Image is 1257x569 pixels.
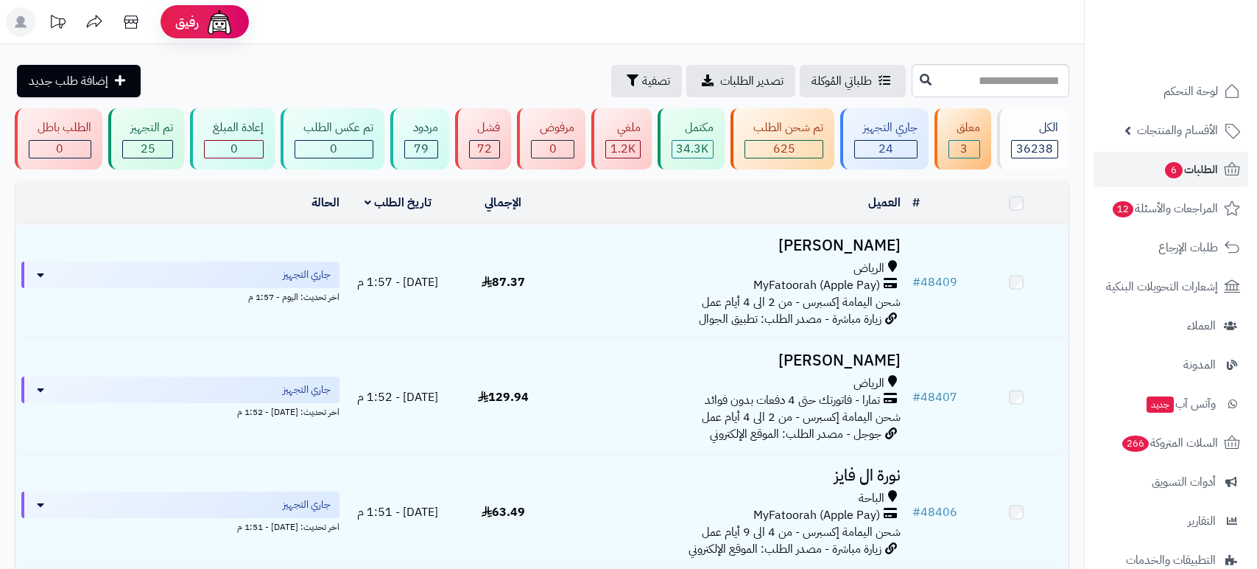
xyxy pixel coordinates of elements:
[485,194,521,212] a: الإجمالي
[21,403,339,419] div: اخر تحديث: [DATE] - 1:52 م
[562,352,901,369] h3: [PERSON_NAME]
[588,108,655,170] a: ملغي 1.2K
[837,108,932,170] a: جاري التجهيز 24
[549,140,557,158] span: 0
[477,140,492,158] span: 72
[655,108,728,170] a: مكتمل 34.3K
[414,140,429,158] span: 79
[605,119,641,136] div: ملغي
[879,140,893,158] span: 24
[811,72,872,90] span: طلباتي المُوكلة
[1094,269,1248,304] a: إشعارات التحويلات البنكية
[859,490,884,507] span: الباحة
[56,140,63,158] span: 0
[1094,308,1248,343] a: العملاء
[1137,120,1218,141] span: الأقسام والمنتجات
[1152,472,1216,492] span: أدوات التسويق
[689,540,881,558] span: زيارة مباشرة - مصدر الطلب: الموقع الإلكتروني
[1106,276,1218,297] span: إشعارات التحويلات البنكية
[122,119,174,136] div: تم التجهيز
[912,273,920,291] span: #
[405,141,437,158] div: 79
[562,467,901,484] h3: نورة ال فايز
[1158,237,1218,258] span: طلبات الإرجاع
[611,65,682,97] button: تصفية
[175,13,199,31] span: رفيق
[562,237,901,254] h3: [PERSON_NAME]
[295,119,373,136] div: تم عكس الطلب
[853,375,884,392] span: الرياض
[283,498,331,512] span: جاري التجهيز
[702,523,901,541] span: شحن اليمامة إكسبرس - من 4 الى 9 أيام عمل
[311,194,339,212] a: الحالة
[478,388,529,406] span: 129.94
[949,141,980,158] div: 3
[745,141,823,158] div: 625
[1094,386,1248,422] a: وآتس آبجديد
[773,140,795,158] span: 625
[912,388,957,406] a: #48407
[1187,315,1216,336] span: العملاء
[728,108,837,170] a: تم شحن الطلب 625
[800,65,906,97] a: طلباتي المُوكلة
[29,141,91,158] div: 0
[854,119,918,136] div: جاري التجهيز
[105,108,188,170] a: تم التجهيز 25
[205,141,263,158] div: 0
[1165,162,1183,178] span: 6
[404,119,438,136] div: مردود
[1094,191,1248,226] a: المراجعات والأسئلة12
[868,194,901,212] a: العميل
[994,108,1072,170] a: الكل36238
[531,119,574,136] div: مرفوض
[1157,40,1243,71] img: logo-2.png
[855,141,917,158] div: 24
[230,140,238,158] span: 0
[948,119,981,136] div: معلق
[387,108,452,170] a: مردود 79
[699,310,881,328] span: زيارة مباشرة - مصدر الطلب: تطبيق الجوال
[702,408,901,426] span: شحن اليمامة إكسبرس - من 2 الى 4 أيام عمل
[1121,433,1218,453] span: السلات المتروكة
[960,140,968,158] span: 3
[123,141,173,158] div: 25
[1094,425,1248,461] a: السلات المتروكة266
[357,388,438,406] span: [DATE] - 1:52 م
[753,277,880,294] span: MyFatoorah (Apple Pay)
[1145,394,1216,414] span: وآتس آب
[482,273,525,291] span: 87.37
[753,507,880,524] span: MyFatoorah (Apple Pay)
[1183,355,1216,375] span: المدونة
[21,288,339,304] div: اخر تحديث: اليوم - 1:57 م
[39,7,76,41] a: تحديثات المنصة
[1122,436,1149,452] span: 266
[365,194,432,212] a: تاريخ الطلب
[720,72,784,90] span: تصدير الطلبات
[482,503,525,521] span: 63.49
[283,383,331,397] span: جاري التجهيز
[1016,140,1053,158] span: 36238
[1011,119,1058,136] div: الكل
[606,141,640,158] div: 1159
[1094,503,1248,539] a: التقارير
[1188,511,1216,531] span: التقارير
[1094,74,1248,109] a: لوحة التحكم
[21,518,339,534] div: اخر تحديث: [DATE] - 1:51 م
[932,108,995,170] a: معلق 3
[1094,230,1248,265] a: طلبات الإرجاع
[610,140,635,158] span: 1.2K
[295,141,373,158] div: 0
[912,503,920,521] span: #
[672,141,714,158] div: 34251
[278,108,387,170] a: تم عكس الطلب 0
[912,503,957,521] a: #48406
[452,108,515,170] a: فشل 72
[204,119,264,136] div: إعادة المبلغ
[283,268,331,282] span: جاري التجهيز
[686,65,795,97] a: تصدير الطلبات
[330,140,337,158] span: 0
[205,7,234,37] img: ai-face.png
[1147,397,1174,413] span: جديد
[642,72,670,90] span: تصفية
[676,140,708,158] span: 34.3K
